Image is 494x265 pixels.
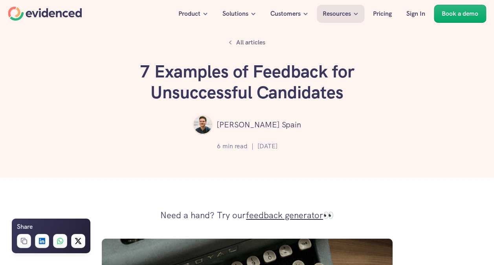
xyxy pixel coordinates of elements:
[217,141,220,151] p: 6
[217,118,301,131] p: [PERSON_NAME] Spain
[270,9,301,19] p: Customers
[236,37,265,48] p: All articles
[222,141,248,151] p: min read
[193,115,213,134] img: ""
[400,5,431,23] a: Sign In
[434,5,486,23] a: Book a demo
[129,61,365,103] h1: 7 Examples of Feedback for Unsuccessful Candidates
[178,9,200,19] p: Product
[323,9,351,19] p: Resources
[257,141,277,151] p: [DATE]
[8,7,82,21] a: Home
[160,208,334,223] p: Need a hand? Try our 👀
[367,5,398,23] a: Pricing
[252,141,253,151] p: |
[224,35,270,50] a: All articles
[373,9,392,19] p: Pricing
[246,210,323,221] a: feedback generator
[442,9,478,19] p: Book a demo
[406,9,425,19] p: Sign In
[222,9,248,19] p: Solutions
[17,222,33,232] h6: Share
